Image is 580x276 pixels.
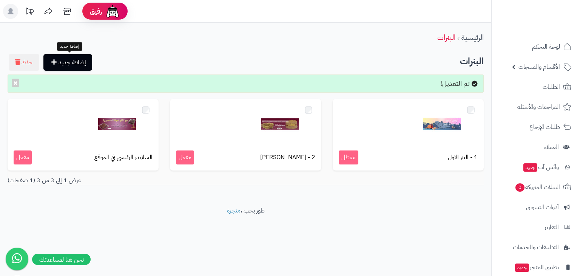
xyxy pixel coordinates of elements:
a: 2 - [PERSON_NAME] مفعل [170,99,321,171]
span: لوحة التحكم [532,42,560,52]
a: متجرة [227,206,241,215]
a: أدوات التسويق [496,198,575,216]
a: تحديثات المنصة [20,4,39,21]
span: مفعل [176,150,194,164]
a: وآتس آبجديد [496,158,575,176]
a: الرئيسية [461,32,484,43]
span: رفيق [90,7,102,16]
a: الطلبات [496,78,575,96]
div: عرض 1 إلى 3 من 3 (1 صفحات) [2,176,246,185]
span: الطلبات [543,82,560,92]
a: السلايدر الرئيسي في الموقع مفعل [8,99,159,171]
div: تم التعديل! [8,74,484,93]
span: مفعل [14,150,32,164]
div: حذف [17,42,32,50]
a: المراجعات والأسئلة [496,98,575,116]
span: السلات المتروكة [515,182,560,192]
span: جديد [515,264,529,272]
a: لوحة التحكم [496,38,575,56]
a: إضافة جديد [43,54,92,71]
span: 0 [515,183,524,192]
button: × [12,79,19,87]
a: البنرات [437,32,455,43]
a: 1 - البنر الاول معطل [333,99,484,171]
a: السلات المتروكة0 [496,178,575,196]
h2: البنرات [8,54,484,69]
span: أدوات التسويق [526,202,559,212]
a: التطبيقات والخدمات [496,238,575,256]
div: إضافة جديد [57,42,82,51]
img: logo-2.png [529,6,573,22]
span: المراجعات والأسئلة [517,102,560,112]
span: جديد [523,163,537,172]
span: التقارير [545,222,559,233]
span: وآتس آب [523,162,559,172]
span: معطل [339,150,358,164]
span: 1 - البنر الاول [448,153,478,162]
span: طلبات الإرجاع [529,122,560,132]
a: طلبات الإرجاع [496,118,575,136]
span: الأقسام والمنتجات [518,62,560,72]
button: حذف [9,54,39,71]
span: 2 - [PERSON_NAME] [260,153,315,162]
span: السلايدر الرئيسي في الموقع [94,153,153,162]
span: العملاء [544,142,559,152]
span: تطبيق المتجر [514,262,559,273]
a: التقارير [496,218,575,236]
a: العملاء [496,138,575,156]
span: التطبيقات والخدمات [513,242,559,253]
img: ai-face.png [105,4,120,19]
